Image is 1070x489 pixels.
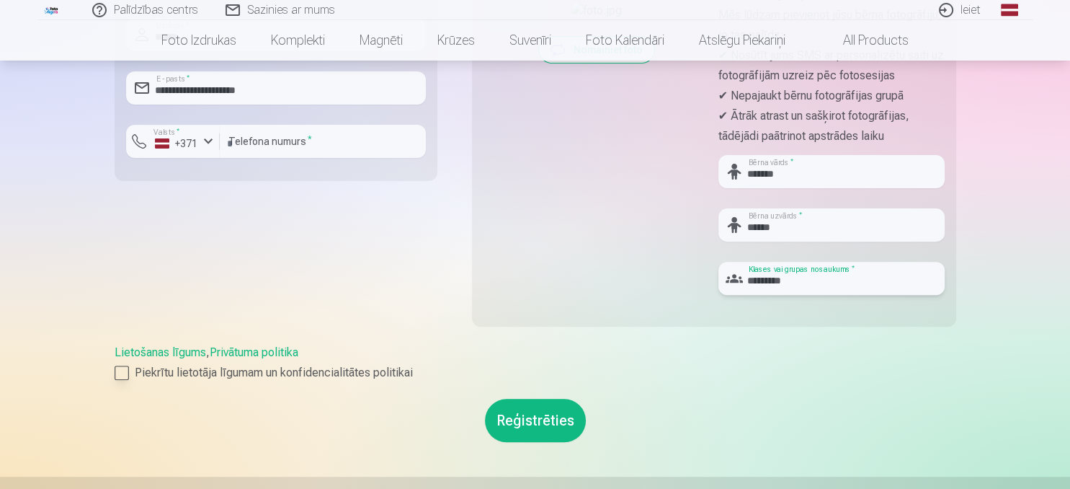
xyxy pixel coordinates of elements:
div: +371 [155,136,198,151]
p: ✔ Nepajaukt bērnu fotogrāfijas grupā [718,86,945,106]
a: Atslēgu piekariņi [682,20,803,61]
label: Piekrītu lietotāja līgumam un konfidencialitātes politikai [115,364,956,382]
a: Privātuma politika [210,345,298,359]
button: Valsts*+371 [126,125,220,158]
a: Suvenīri [492,20,569,61]
a: Foto izdrukas [144,20,254,61]
p: ✔ Nosūtīt jums SMS ar personalizētu saiti uz fotogrāfijām uzreiz pēc fotosesijas [718,45,945,86]
a: Magnēti [342,20,420,61]
a: All products [803,20,926,61]
a: Krūzes [420,20,492,61]
div: , [115,344,956,382]
img: /fa1 [44,6,60,14]
a: Foto kalendāri [569,20,682,61]
a: Komplekti [254,20,342,61]
label: Valsts [149,127,184,138]
a: Lietošanas līgums [115,345,206,359]
p: ✔ Ātrāk atrast un sašķirot fotogrāfijas, tādējādi paātrinot apstrādes laiku [718,106,945,146]
button: Reģistrēties [485,399,586,442]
